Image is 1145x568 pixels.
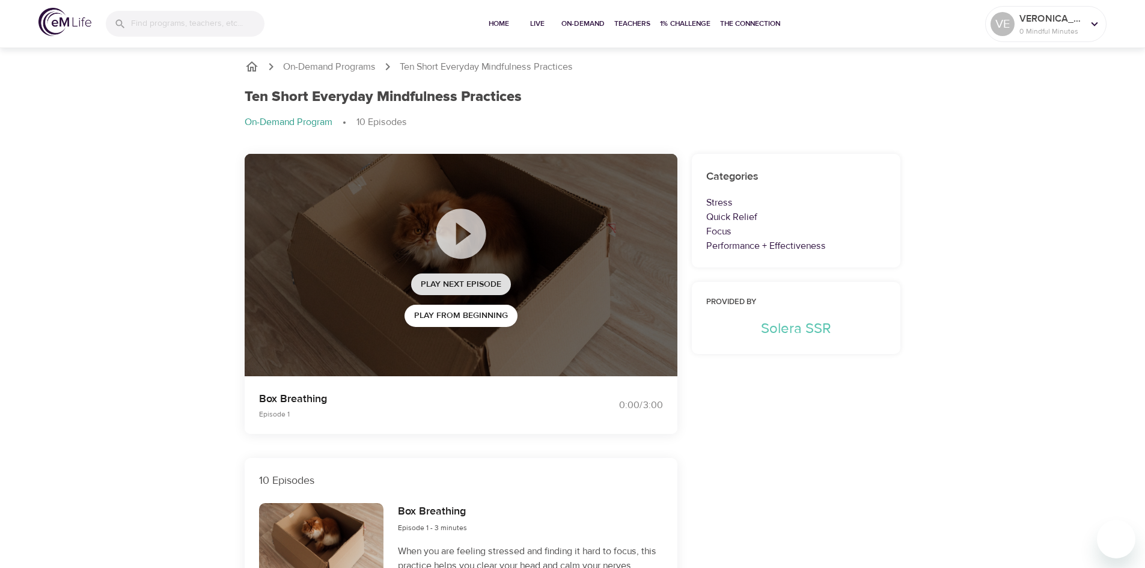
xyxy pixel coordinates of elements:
[706,224,887,239] p: Focus
[523,17,552,30] span: Live
[421,277,501,292] span: Play Next Episode
[484,17,513,30] span: Home
[131,11,264,37] input: Find programs, teachers, etc...
[245,60,901,74] nav: breadcrumb
[259,472,663,489] p: 10 Episodes
[245,88,522,106] h1: Ten Short Everyday Mindfulness Practices
[259,409,558,420] p: Episode 1
[573,399,663,412] div: 0:00 / 3:00
[706,239,887,253] p: Performance + Effectiveness
[561,17,605,30] span: On-Demand
[405,305,518,327] button: Play from beginning
[991,12,1015,36] div: VE
[398,523,467,533] span: Episode 1 - 3 minutes
[245,115,332,129] p: On-Demand Program
[356,115,407,129] p: 10 Episodes
[411,273,511,296] button: Play Next Episode
[706,296,887,309] h6: Provided by
[706,195,887,210] p: Stress
[614,17,650,30] span: Teachers
[283,60,376,74] a: On-Demand Programs
[414,308,508,323] span: Play from beginning
[245,115,901,130] nav: breadcrumb
[660,17,710,30] span: 1% Challenge
[398,503,467,521] h6: Box Breathing
[259,391,558,407] p: Box Breathing
[1097,520,1135,558] iframe: Button to launch messaging window
[38,8,91,36] img: logo
[706,168,887,186] h6: Categories
[400,60,573,74] p: Ten Short Everyday Mindfulness Practices
[720,17,780,30] span: The Connection
[706,210,887,224] p: Quick Relief
[1019,26,1083,37] p: 0 Mindful Minutes
[706,318,887,340] p: Solera SSR
[1019,11,1083,26] p: VERONICA_19392a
